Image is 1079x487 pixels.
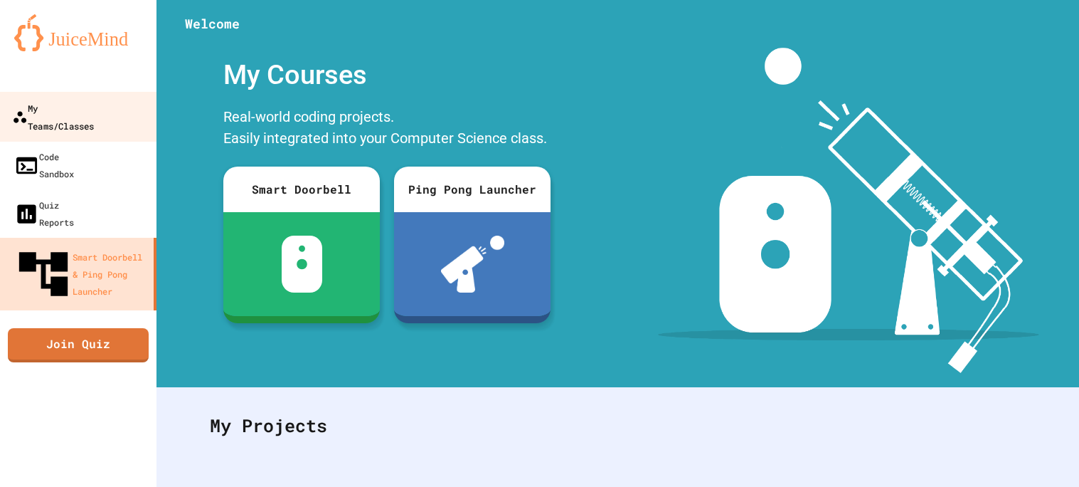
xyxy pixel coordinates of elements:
div: Real-world coding projects. Easily integrated into your Computer Science class. [216,103,558,156]
div: My Courses [216,48,558,103]
img: ppl-with-ball.png [441,236,504,293]
div: Ping Pong Launcher [394,167,551,212]
div: Smart Doorbell & Ping Pong Launcher [14,245,148,303]
img: banner-image-my-projects.png [658,48,1039,373]
div: Smart Doorbell [223,167,380,212]
div: My Projects [196,398,1040,454]
a: Join Quiz [8,328,149,362]
img: logo-orange.svg [14,14,142,51]
div: Code Sandbox [14,148,74,182]
div: Quiz Reports [14,197,74,231]
div: My Teams/Classes [12,99,94,134]
img: sdb-white.svg [282,236,322,293]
